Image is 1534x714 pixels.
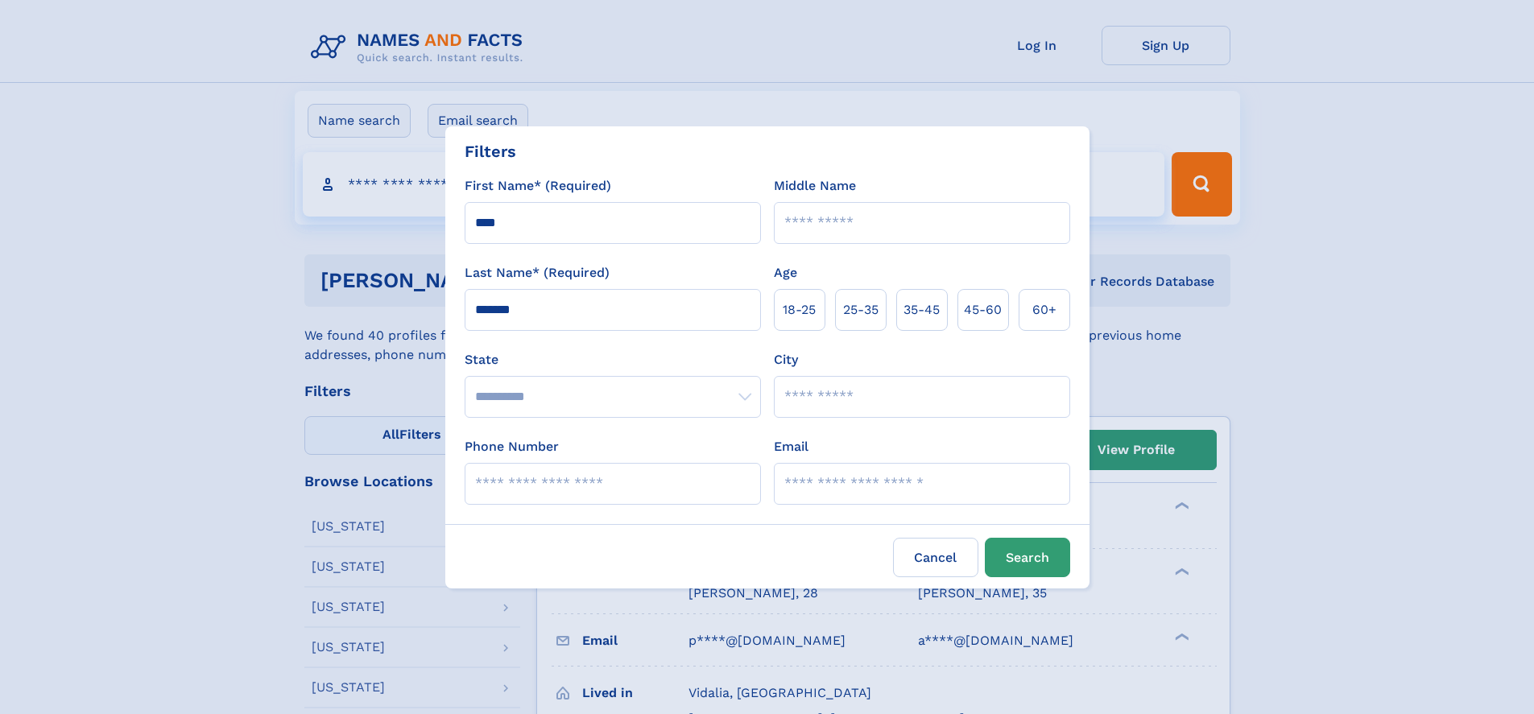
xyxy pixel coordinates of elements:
[893,538,978,577] label: Cancel
[774,437,808,456] label: Email
[1032,300,1056,320] span: 60+
[774,176,856,196] label: Middle Name
[843,300,879,320] span: 25‑35
[985,538,1070,577] button: Search
[774,350,798,369] label: City
[903,300,940,320] span: 35‑45
[465,263,610,283] label: Last Name* (Required)
[465,139,516,163] div: Filters
[465,350,761,369] label: State
[774,263,797,283] label: Age
[465,176,611,196] label: First Name* (Required)
[964,300,1002,320] span: 45‑60
[783,300,816,320] span: 18‑25
[465,437,559,456] label: Phone Number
